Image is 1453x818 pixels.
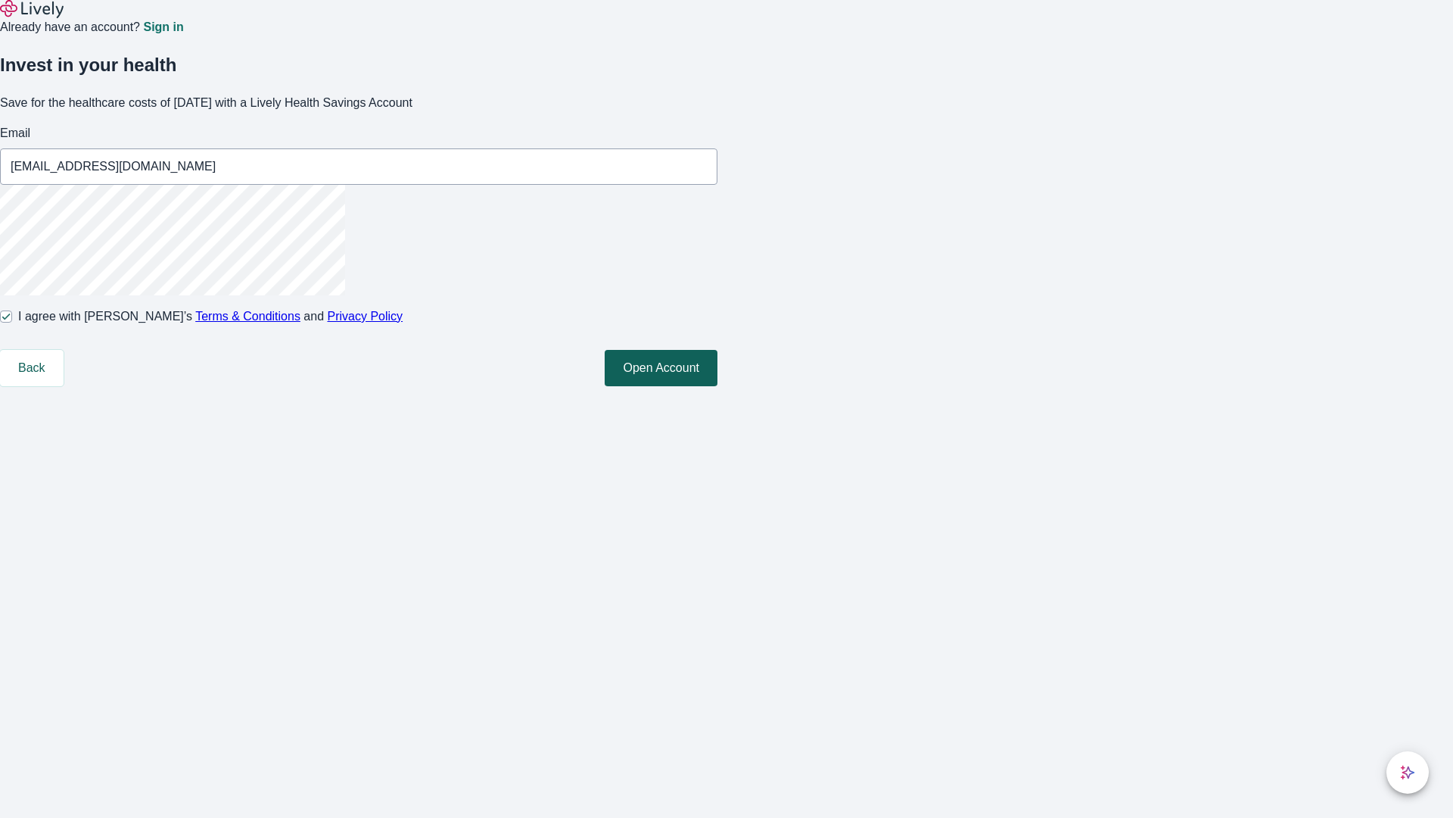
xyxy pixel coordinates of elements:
span: I agree with [PERSON_NAME]’s and [18,308,403,326]
button: chat [1386,751,1429,794]
svg: Lively AI Assistant [1400,765,1415,780]
a: Privacy Policy [328,310,403,323]
a: Terms & Conditions [195,310,300,323]
a: Sign in [143,21,183,33]
button: Open Account [605,350,717,386]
